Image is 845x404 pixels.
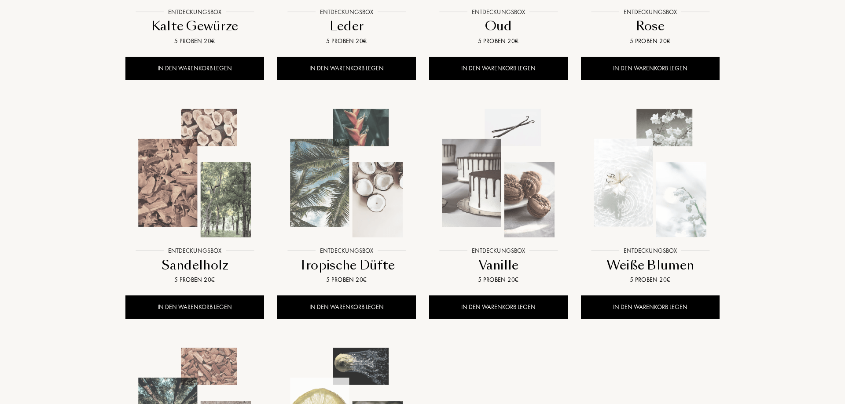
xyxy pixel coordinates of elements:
[277,295,416,319] div: IN DEN WARENKORB LEGEN
[433,36,564,46] div: 5 Proben 20€
[584,36,716,46] div: 5 Proben 20€
[582,105,719,242] img: Weiße Blumen
[581,295,720,319] div: IN DEN WARENKORB LEGEN
[126,105,263,242] img: Sandelholz
[281,275,412,284] div: 5 Proben 20€
[433,275,564,284] div: 5 Proben 20€
[281,36,412,46] div: 5 Proben 20€
[278,105,415,242] img: Tropische Düfte
[129,275,261,284] div: 5 Proben 20€
[125,295,264,319] div: IN DEN WARENKORB LEGEN
[430,105,567,242] img: Vanille
[429,295,568,319] div: IN DEN WARENKORB LEGEN
[429,57,568,80] div: IN DEN WARENKORB LEGEN
[129,36,261,46] div: 5 Proben 20€
[277,57,416,80] div: IN DEN WARENKORB LEGEN
[581,57,720,80] div: IN DEN WARENKORB LEGEN
[584,275,716,284] div: 5 Proben 20€
[125,57,264,80] div: IN DEN WARENKORB LEGEN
